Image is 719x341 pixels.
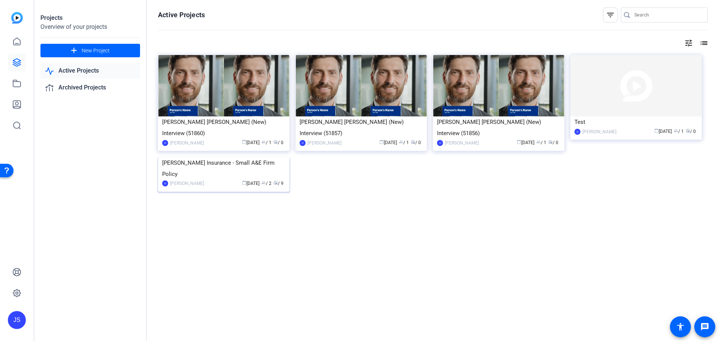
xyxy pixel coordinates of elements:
span: New Project [82,47,110,55]
mat-icon: filter_list [606,10,615,19]
div: [PERSON_NAME] [307,139,342,147]
span: / 2 [261,181,271,186]
span: calendar_today [379,140,384,144]
a: Active Projects [40,63,140,79]
span: / 1 [536,140,546,145]
span: [DATE] [242,181,260,186]
span: / 0 [411,140,421,145]
span: group [261,180,266,185]
span: radio [411,140,415,144]
div: [PERSON_NAME] [582,128,616,136]
div: JS [162,140,168,146]
div: JS [300,140,306,146]
div: [PERSON_NAME] [PERSON_NAME] (New) Interview (51860) [162,116,285,139]
div: [PERSON_NAME] [PERSON_NAME] (New) Interview (51856) [437,116,560,139]
span: [DATE] [654,129,672,134]
div: Projects [40,13,140,22]
span: [DATE] [517,140,534,145]
mat-icon: accessibility [676,322,685,331]
span: [DATE] [242,140,260,145]
div: [PERSON_NAME] [170,180,204,187]
h1: Active Projects [158,10,205,19]
span: radio [273,140,278,144]
a: Archived Projects [40,80,140,95]
div: [PERSON_NAME] [445,139,479,147]
div: JS [574,129,580,135]
span: group [261,140,266,144]
span: calendar_today [242,180,246,185]
div: [PERSON_NAME] Insurance - Small A&E Firm Policy [162,157,285,180]
span: radio [548,140,553,144]
div: JS [8,311,26,329]
span: / 1 [674,129,684,134]
span: / 0 [686,129,696,134]
div: JS [437,140,443,146]
div: Overview of your projects [40,22,140,31]
span: group [399,140,403,144]
span: calendar_today [517,140,521,144]
span: / 0 [548,140,558,145]
span: / 1 [399,140,409,145]
span: calendar_today [654,128,659,133]
span: group [536,140,541,144]
span: / 9 [273,181,283,186]
div: JS [162,180,168,186]
button: New Project [40,44,140,57]
span: radio [686,128,690,133]
mat-icon: list [699,39,708,48]
span: [DATE] [379,140,397,145]
span: calendar_today [242,140,246,144]
div: [PERSON_NAME] [PERSON_NAME] (New) Interview (51857) [300,116,423,139]
mat-icon: tune [684,39,693,48]
input: Search [634,10,702,19]
img: blue-gradient.svg [11,12,23,24]
div: [PERSON_NAME] [170,139,204,147]
span: / 0 [273,140,283,145]
mat-icon: message [700,322,709,331]
span: radio [273,180,278,185]
div: Test [574,116,698,128]
span: group [674,128,678,133]
mat-icon: add [69,46,79,55]
span: / 1 [261,140,271,145]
